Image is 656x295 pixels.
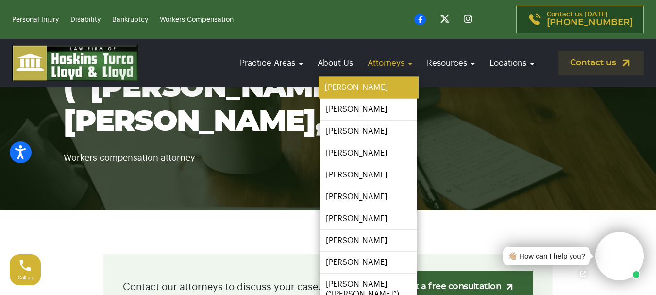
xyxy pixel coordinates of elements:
a: Locations [485,49,539,77]
a: Contact us [558,51,644,75]
a: [PERSON_NAME] [320,164,417,186]
p: Contact us [DATE] [547,11,633,28]
a: Contact us [DATE][PHONE_NUMBER] [516,6,644,33]
p: Workers compensation attorney [64,139,593,165]
a: About Us [313,49,358,77]
div: 👋🏼 How can I help you? [508,251,585,262]
span: [PHONE_NUMBER] [547,18,633,28]
a: [PERSON_NAME] [320,121,417,142]
a: [PERSON_NAME] [320,142,417,164]
span: Call us [18,275,33,280]
a: Resources [422,49,480,77]
a: Open chat [573,263,593,284]
a: Personal Injury [12,17,59,23]
a: [PERSON_NAME] [319,77,419,99]
a: [PERSON_NAME] [320,230,417,251]
a: [PERSON_NAME] [320,99,417,120]
img: arrow-up-right-light.svg [505,282,515,292]
h1: [PERSON_NAME] (“[PERSON_NAME]”) [PERSON_NAME], [64,37,593,139]
a: Bankruptcy [112,17,148,23]
img: logo [12,45,138,81]
a: Attorneys [363,49,417,77]
a: [PERSON_NAME] [320,252,417,273]
a: Practice Areas [235,49,308,77]
a: Workers Compensation [160,17,234,23]
a: Disability [70,17,101,23]
a: [PERSON_NAME] [320,186,417,208]
a: [PERSON_NAME] [320,208,417,229]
